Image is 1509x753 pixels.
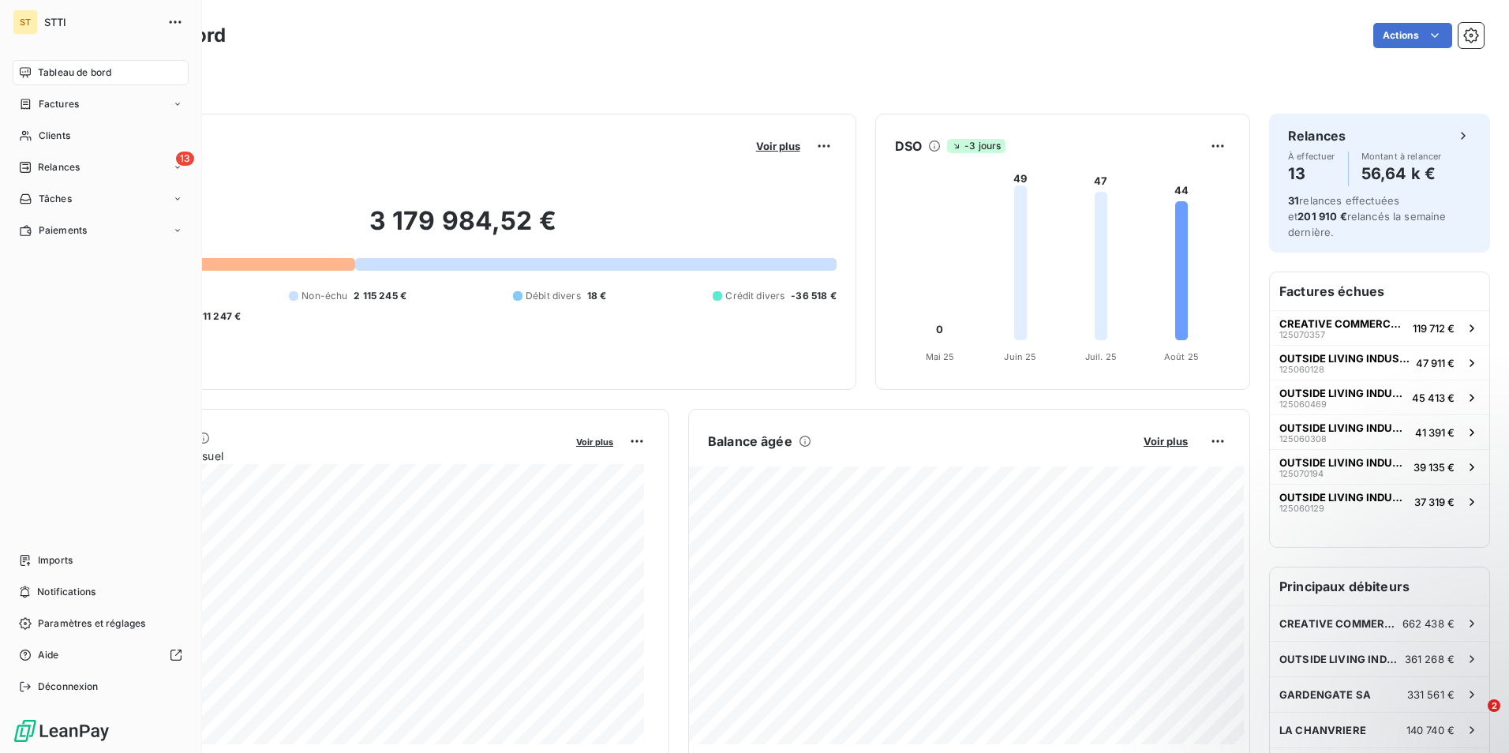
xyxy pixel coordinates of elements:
span: 47 911 € [1416,357,1455,369]
button: OUTSIDE LIVING INDUSTRIES FRAN12507019439 135 € [1270,449,1489,484]
span: Montant à relancer [1361,152,1442,161]
tspan: Août 25 [1164,351,1199,362]
span: Paramètres et réglages [38,616,145,631]
a: Paiements [13,218,189,243]
button: OUTSIDE LIVING INDUSTRIES FRAN12506030841 391 € [1270,414,1489,449]
span: À effectuer [1288,152,1335,161]
span: Déconnexion [38,680,99,694]
button: OUTSIDE LIVING INDUSTRIES FRAN12506046945 413 € [1270,380,1489,414]
span: LA CHANVRIERE [1279,724,1366,736]
span: Factures [39,97,79,111]
span: CREATIVE COMMERCE PARTNERS [1279,317,1406,330]
span: Non-échu [301,289,347,303]
button: Actions [1373,23,1452,48]
a: 13Relances [13,155,189,180]
button: OUTSIDE LIVING INDUSTRIES FRAN12506012847 911 € [1270,345,1489,380]
span: Tâches [39,192,72,206]
span: Tableau de bord [38,66,111,80]
a: Tableau de bord [13,60,189,85]
span: 2 115 245 € [354,289,406,303]
span: 41 391 € [1415,426,1455,439]
a: Imports [13,548,189,573]
span: Voir plus [756,140,800,152]
iframe: Intercom live chat [1455,699,1493,737]
a: Tâches [13,186,189,212]
a: Paramètres et réglages [13,611,189,636]
a: Clients [13,123,189,148]
span: Notifications [37,585,95,599]
span: STTI [44,16,158,28]
h6: Balance âgée [708,432,792,451]
h4: 13 [1288,161,1335,186]
span: Imports [38,553,73,568]
span: 125060129 [1279,504,1324,513]
span: OUTSIDE LIVING INDUSTRIES FRAN [1279,456,1407,469]
span: 201 910 € [1297,210,1346,223]
h6: Relances [1288,126,1346,145]
button: CREATIVE COMMERCE PARTNERS125070357119 712 € [1270,310,1489,345]
span: 119 712 € [1413,322,1455,335]
span: 125070357 [1279,330,1325,339]
button: OUTSIDE LIVING INDUSTRIES FRAN12506012937 319 € [1270,484,1489,519]
span: Voir plus [576,436,613,448]
tspan: Juin 25 [1004,351,1036,362]
span: Chiffre d'affaires mensuel [89,448,565,464]
span: -3 jours [947,139,1005,153]
span: 31 [1288,194,1299,207]
span: OUTSIDE LIVING INDUSTRIES FRAN [1279,387,1406,399]
button: Voir plus [751,139,805,153]
img: Logo LeanPay [13,718,110,744]
span: 13 [176,152,194,166]
span: Clients [39,129,70,143]
span: Crédit divers [725,289,784,303]
span: 140 740 € [1406,724,1455,736]
tspan: Juil. 25 [1085,351,1117,362]
span: 125060308 [1279,434,1327,444]
h4: 56,64 k € [1361,161,1442,186]
button: Voir plus [571,434,618,448]
span: OUTSIDE LIVING INDUSTRIES FRAN [1279,491,1408,504]
span: Débit divers [526,289,581,303]
a: Aide [13,642,189,668]
button: Voir plus [1139,434,1193,448]
span: Aide [38,648,59,662]
span: 2 [1488,699,1500,712]
span: 125060128 [1279,365,1324,374]
span: OUTSIDE LIVING INDUSTRIES FRAN [1279,421,1409,434]
span: Paiements [39,223,87,238]
h6: Principaux débiteurs [1270,568,1489,605]
span: Relances [38,160,80,174]
tspan: Mai 25 [925,351,954,362]
span: 39 135 € [1414,461,1455,474]
span: 37 319 € [1414,496,1455,508]
span: relances effectuées et relancés la semaine dernière. [1288,194,1447,238]
span: -36 518 € [791,289,836,303]
span: -11 247 € [198,309,241,324]
span: 125060469 [1279,399,1327,409]
span: 125070194 [1279,469,1324,478]
span: 18 € [587,289,607,303]
a: Factures [13,92,189,117]
span: Voir plus [1144,435,1188,448]
span: 45 413 € [1412,391,1455,404]
h6: DSO [895,137,922,155]
div: ST [13,9,38,35]
span: OUTSIDE LIVING INDUSTRIES FRAN [1279,352,1410,365]
h2: 3 179 984,52 € [89,205,837,253]
h6: Factures échues [1270,272,1489,310]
